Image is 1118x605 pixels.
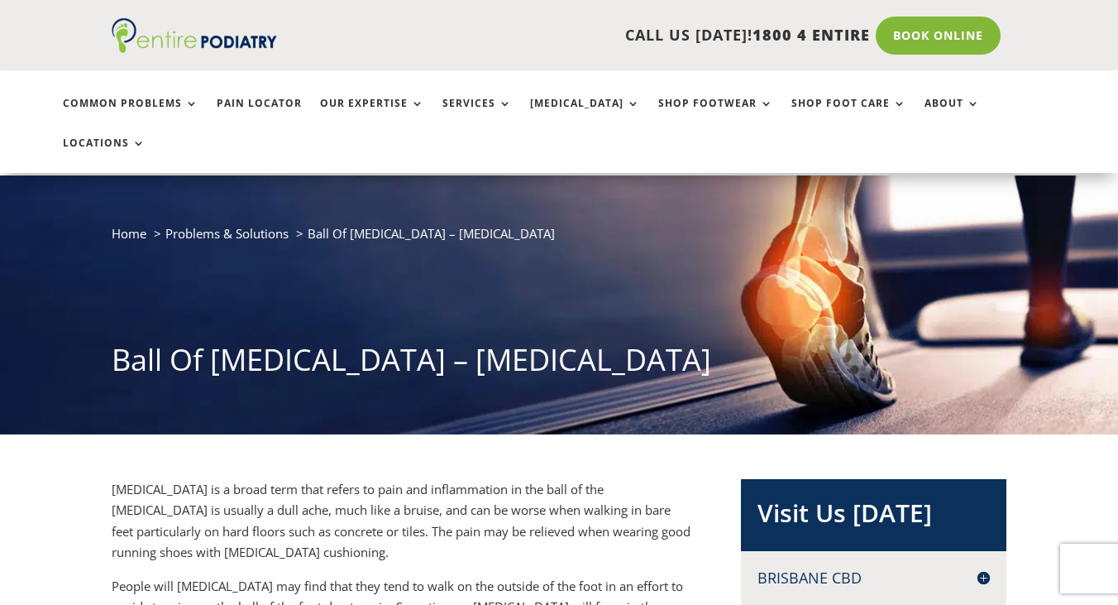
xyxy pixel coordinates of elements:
img: logo (1) [112,18,277,53]
a: Common Problems [63,98,198,133]
p: CALL US [DATE]! [315,25,870,46]
a: About [924,98,980,133]
a: Pain Locator [217,98,302,133]
a: Shop Foot Care [791,98,906,133]
a: Our Expertise [320,98,424,133]
h1: Ball Of [MEDICAL_DATA] – [MEDICAL_DATA] [112,339,1006,389]
a: Home [112,225,146,242]
span: Ball Of [MEDICAL_DATA] – [MEDICAL_DATA] [308,225,555,242]
a: Services [442,98,512,133]
a: Locations [63,137,146,173]
a: Problems & Solutions [165,225,289,242]
h4: Brisbane CBD [757,568,990,588]
p: [MEDICAL_DATA] is a broad term that refers to pain and inflammation in the ball of the [MEDICAL_D... [112,479,691,576]
a: [MEDICAL_DATA] [530,98,640,133]
nav: breadcrumb [112,223,1006,257]
span: 1800 4 ENTIRE [752,25,870,45]
h2: Visit Us [DATE] [757,496,990,539]
a: Book Online [876,17,1001,55]
a: Shop Footwear [658,98,773,133]
a: Entire Podiatry [112,40,277,56]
